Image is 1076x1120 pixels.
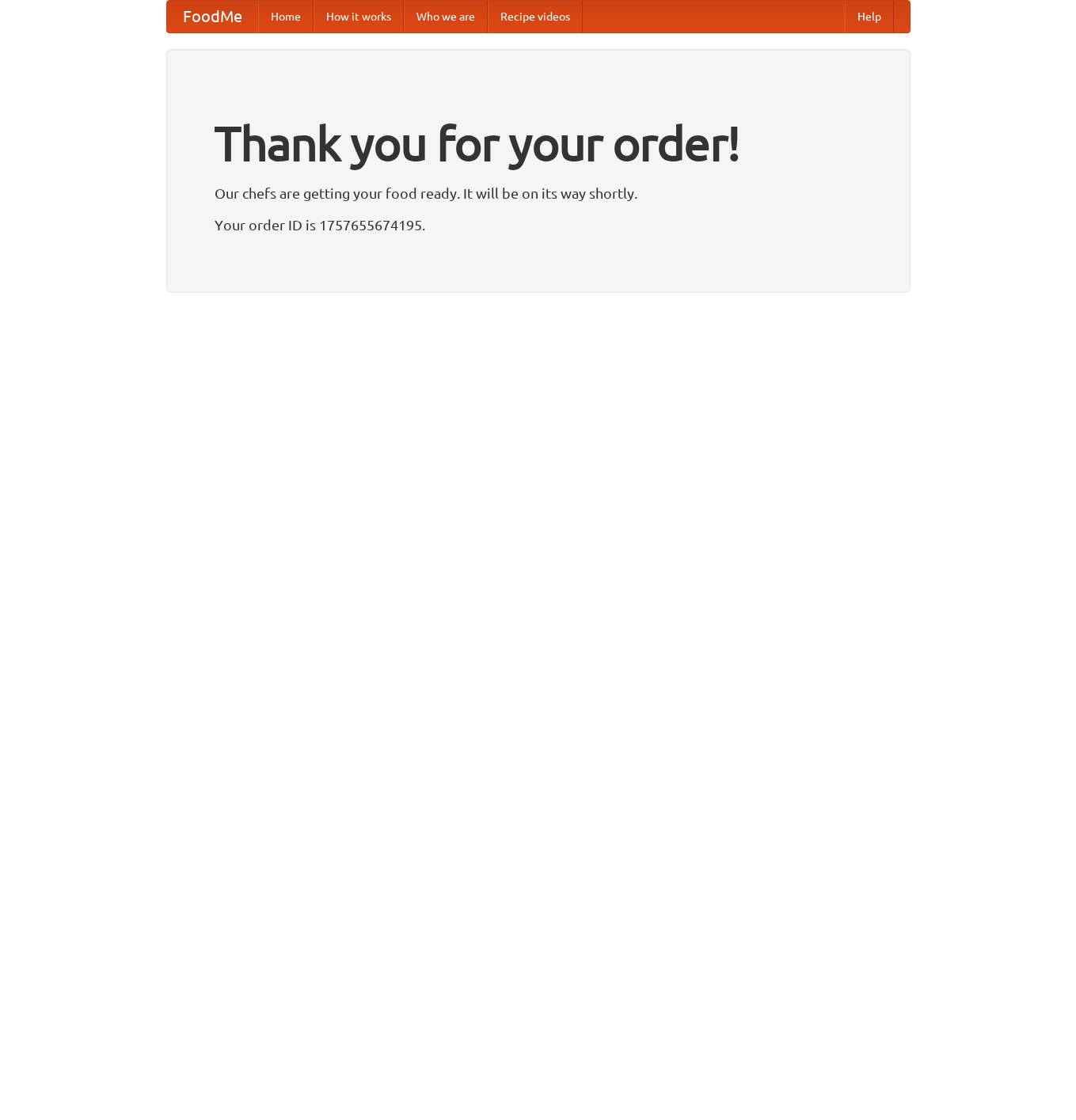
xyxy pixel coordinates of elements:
h1: Thank you for your order! [215,105,862,181]
a: FoodMe [167,1,258,32]
a: Help [845,1,894,32]
a: How it works [314,1,404,32]
a: Who we are [404,1,488,32]
a: Home [258,1,314,32]
a: Recipe videos [488,1,583,32]
p: Your order ID is 1757655674195. [215,213,862,237]
p: Our chefs are getting your food ready. It will be on its way shortly. [215,181,862,205]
